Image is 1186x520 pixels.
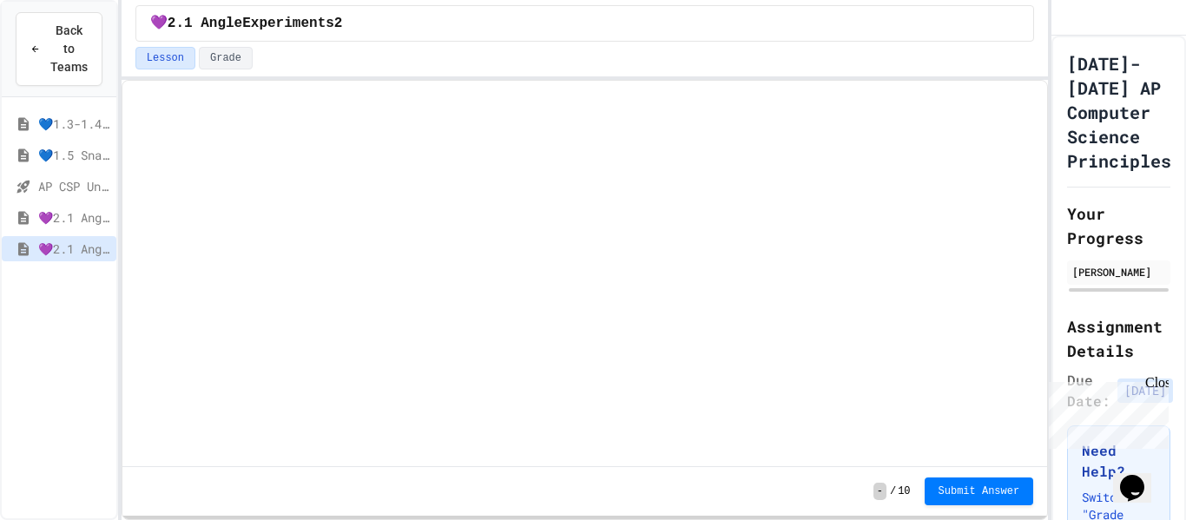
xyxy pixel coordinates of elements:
[38,208,109,227] span: 💜2.1 AngleExperiments1
[873,483,886,500] span: -
[122,81,1047,466] iframe: Snap! Programming Environment
[7,7,120,110] div: Chat with us now!Close
[38,115,109,133] span: 💙1.3-1.4 WelcometoSnap!
[1067,51,1171,173] h1: [DATE]-[DATE] AP Computer Science Principles
[890,484,896,498] span: /
[898,484,910,498] span: 10
[150,13,343,34] span: 💜2.1 AngleExperiments2
[38,146,109,164] span: 💙1.5 Snap! ScavengerHunt
[199,47,253,69] button: Grade
[925,477,1034,505] button: Submit Answer
[50,22,88,76] span: Back to Teams
[1113,451,1169,503] iframe: chat widget
[1042,375,1169,449] iframe: chat widget
[1082,440,1156,482] h3: Need Help?
[1072,264,1165,280] div: [PERSON_NAME]
[16,12,102,86] button: Back to Teams
[38,177,109,195] span: AP CSP Unit 1 Review
[1067,314,1170,363] h2: Assignment Details
[135,47,195,69] button: Lesson
[939,484,1020,498] span: Submit Answer
[1067,201,1170,250] h2: Your Progress
[38,240,109,258] span: 💜2.1 AngleExperiments2
[1067,370,1110,411] span: Due Date:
